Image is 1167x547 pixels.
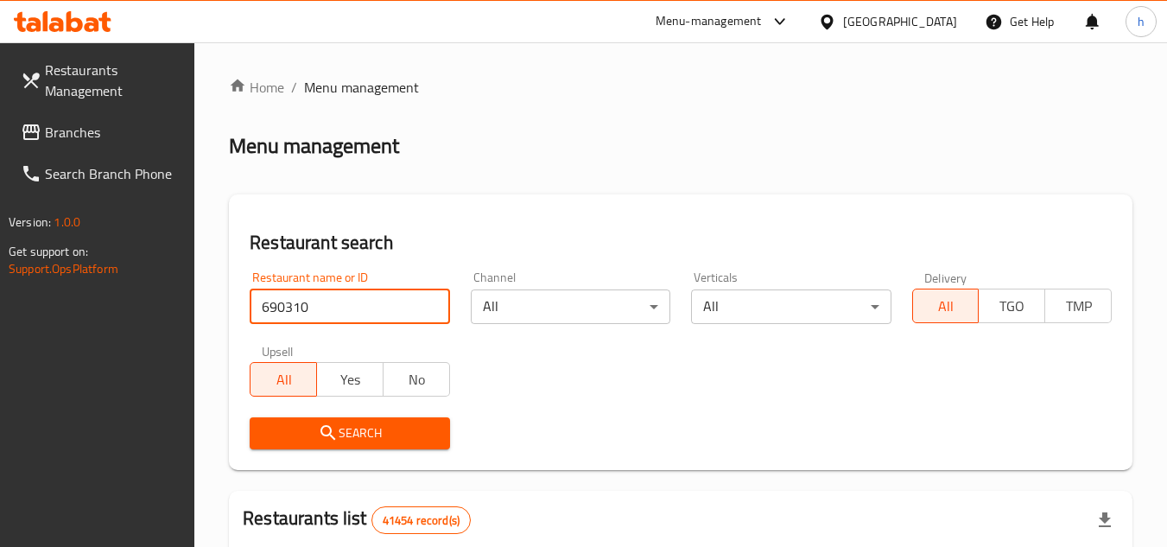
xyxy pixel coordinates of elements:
[262,345,294,357] label: Upsell
[229,77,284,98] a: Home
[263,423,435,444] span: Search
[1052,294,1105,319] span: TMP
[250,289,449,324] input: Search for restaurant name or ID..
[304,77,419,98] span: Menu management
[7,49,195,111] a: Restaurants Management
[372,512,470,529] span: 41454 record(s)
[986,294,1038,319] span: TGO
[390,367,443,392] span: No
[229,77,1132,98] nav: breadcrumb
[1084,499,1126,541] div: Export file
[371,506,471,534] div: Total records count
[45,163,181,184] span: Search Branch Phone
[383,362,450,397] button: No
[250,230,1112,256] h2: Restaurant search
[843,12,957,31] div: [GEOGRAPHIC_DATA]
[243,506,471,534] h2: Restaurants list
[45,60,181,101] span: Restaurants Management
[656,11,762,32] div: Menu-management
[250,362,317,397] button: All
[45,122,181,143] span: Branches
[316,362,384,397] button: Yes
[978,289,1045,323] button: TGO
[920,294,973,319] span: All
[9,258,118,280] a: Support.OpsPlatform
[54,211,80,233] span: 1.0.0
[9,240,88,263] span: Get support on:
[324,367,377,392] span: Yes
[250,417,449,449] button: Search
[924,271,967,283] label: Delivery
[257,367,310,392] span: All
[229,132,399,160] h2: Menu management
[7,153,195,194] a: Search Branch Phone
[1138,12,1145,31] span: h
[291,77,297,98] li: /
[9,211,51,233] span: Version:
[691,289,891,324] div: All
[1044,289,1112,323] button: TMP
[7,111,195,153] a: Branches
[912,289,980,323] button: All
[471,289,670,324] div: All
